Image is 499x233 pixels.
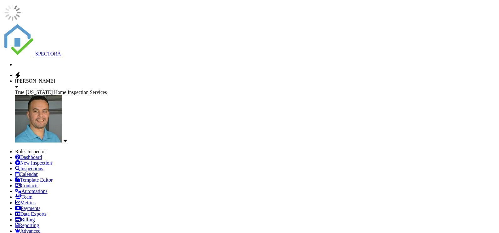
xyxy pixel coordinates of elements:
[15,160,52,166] a: New Inspection
[15,189,48,194] a: Automations
[15,211,47,217] a: Data Exports
[15,200,36,205] a: Metrics
[15,183,38,188] a: Contacts
[15,172,38,177] a: Calendar
[15,149,46,154] span: Role: Inspector
[15,206,40,211] a: Payments
[3,24,34,55] img: The Best Home Inspection Software - Spectora
[3,3,23,23] img: loading-93afd81d04378562ca97960a6d0abf470c8f8241ccf6a1b4da771bf876922d1b.gif
[15,194,32,200] a: Team
[15,78,496,84] div: [PERSON_NAME]
[15,90,496,95] div: True Florida Home Inspection Services
[15,217,35,222] a: Billing
[15,95,62,143] img: dsc_6608008.jpg
[15,154,42,160] a: Dashboard
[15,223,39,228] a: Reporting
[15,166,43,171] a: Inspections
[15,177,53,183] a: Template Editor
[3,51,61,56] a: SPECTORA
[35,51,61,56] span: SPECTORA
